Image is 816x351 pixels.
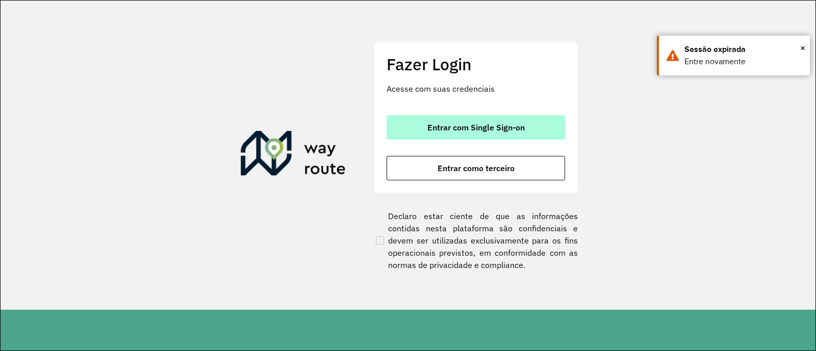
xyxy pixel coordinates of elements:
span: Entrar como terceiro [438,164,515,172]
button: button [387,115,565,140]
div: Sessão expirada [684,43,802,56]
h2: Fazer Login [387,55,565,74]
span: × [800,40,805,56]
img: Roteirizador AmbevTech [241,131,346,180]
button: button [387,156,565,180]
button: Close [800,40,805,56]
div: Entre novamente [684,56,802,68]
p: Acesse com suas credenciais [387,83,565,95]
span: Entrar com Single Sign-on [427,123,525,131]
label: Declaro estar ciente de que as informações contidas nesta plataforma são confidenciais e devem se... [374,210,578,271]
